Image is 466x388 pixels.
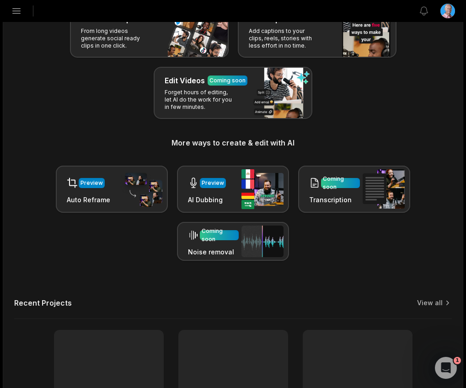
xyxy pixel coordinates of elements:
[120,172,162,207] img: auto_reframe.png
[209,76,246,85] div: Coming soon
[417,298,443,307] a: View all
[454,357,461,364] span: 1
[241,169,284,209] img: ai_dubbing.png
[165,89,236,111] p: Forget hours of editing, let AI do the work for you in few minutes.
[309,195,360,205] h3: Transcription
[249,27,320,49] p: Add captions to your clips, reels, stories with less effort in no time.
[81,27,152,49] p: From long videos generate social ready clips in one click.
[14,137,452,148] h3: More ways to create & edit with AI
[188,247,239,257] h3: Noise removal
[14,298,72,307] h2: Recent Projects
[241,226,284,257] img: noise_removal.png
[435,357,457,379] iframe: Intercom live chat
[202,227,237,243] div: Coming soon
[67,195,110,205] h3: Auto Reframe
[202,179,224,187] div: Preview
[188,195,226,205] h3: AI Dubbing
[165,75,205,86] h3: Edit Videos
[363,169,405,209] img: transcription.png
[323,175,358,191] div: Coming soon
[80,179,103,187] div: Preview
